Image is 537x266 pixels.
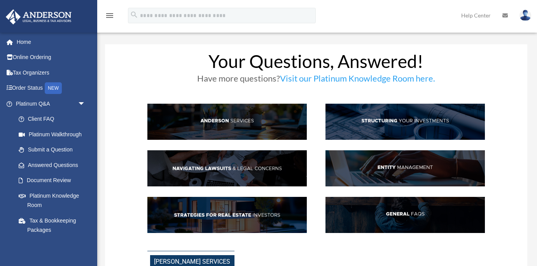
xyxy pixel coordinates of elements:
[5,80,97,96] a: Order StatusNEW
[78,96,93,112] span: arrow_drop_down
[325,150,485,186] img: EntManag_hdr
[5,96,97,111] a: Platinum Q&Aarrow_drop_down
[105,14,114,20] a: menu
[45,82,62,94] div: NEW
[147,74,485,87] h3: Have more questions?
[147,150,307,186] img: NavLaw_hdr
[325,197,485,233] img: GenFAQ_hdr
[147,104,307,140] img: AndServ_hdr
[147,197,307,233] img: StratsRE_hdr
[11,111,93,127] a: Client FAQ
[11,213,97,238] a: Tax & Bookkeeping Packages
[11,142,97,158] a: Submit a Question
[5,50,97,65] a: Online Ordering
[11,157,97,173] a: Answered Questions
[280,73,435,87] a: Visit our Platinum Knowledge Room here.
[5,65,97,80] a: Tax Organizers
[147,52,485,74] h1: Your Questions, Answered!
[5,34,97,50] a: Home
[105,11,114,20] i: menu
[325,104,485,140] img: StructInv_hdr
[11,238,97,263] a: Land Trust & Deed Forum
[11,188,97,213] a: Platinum Knowledge Room
[11,127,97,142] a: Platinum Walkthrough
[11,173,97,188] a: Document Review
[520,10,531,21] img: User Pic
[130,10,138,19] i: search
[3,9,74,24] img: Anderson Advisors Platinum Portal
